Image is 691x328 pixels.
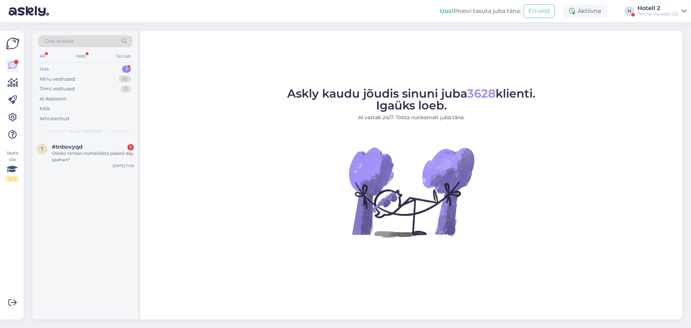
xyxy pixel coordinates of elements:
[637,5,679,11] div: Hotell 2
[69,128,102,134] span: Uued vestlused
[38,51,46,61] div: All
[119,76,131,83] div: 10
[6,37,19,50] img: Askly Logo
[563,5,607,18] div: Aktiivne
[6,150,19,182] div: Vaata siia
[40,66,49,73] div: Uus
[74,51,87,61] div: Web
[40,85,75,93] div: Tiimi vestlused
[467,86,496,100] span: 3628
[122,66,131,73] div: 1
[637,5,687,17] a: Hotell 2Tervise Paradiis OÜ
[347,127,476,257] img: No Chat active
[524,4,555,18] button: Emailid
[45,37,73,45] span: Otsi kliente
[40,105,50,112] div: Kõik
[40,115,69,122] div: Arhiveeritud
[440,7,521,15] div: Proovi tasuta juba täna:
[127,144,134,150] div: 1
[287,86,536,112] span: Askly kaudu jõudis sinuni juba klienti. Igaüks loeb.
[440,8,453,14] b: Uus!
[52,150,134,163] div: Olisiko tänään mahdollista päästä day spahan?
[624,6,634,16] div: H
[40,95,66,103] div: AI Assistent
[287,114,536,121] p: AI vastab 24/7. Tööta nutikamalt juba täna.
[115,51,132,61] div: Socials
[637,11,679,17] div: Tervise Paradiis OÜ
[121,85,131,93] div: 0
[40,76,75,83] div: Minu vestlused
[52,144,82,150] span: #tnbovyqd
[6,176,19,182] div: 0 / 3
[113,163,134,169] div: [DATE] 11:29
[41,146,44,152] span: t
